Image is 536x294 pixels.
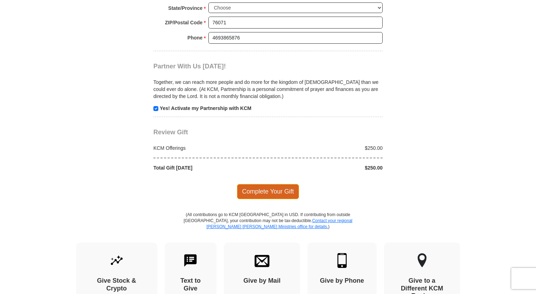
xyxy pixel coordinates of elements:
[109,253,124,268] img: give-by-stock.svg
[153,63,226,70] span: Partner With Us [DATE]!
[150,164,268,171] div: Total Gift [DATE]
[188,33,203,43] strong: Phone
[335,253,349,268] img: mobile.svg
[237,184,299,199] span: Complete Your Gift
[160,105,251,111] strong: Yes! Activate my Partnership with KCM
[150,145,268,152] div: KCM Offerings
[268,145,386,152] div: $250.00
[89,277,145,292] h4: Give Stock & Crypto
[236,277,288,285] h4: Give by Mail
[320,277,364,285] h4: Give by Phone
[255,253,269,268] img: envelope.svg
[153,79,383,100] p: Together, we can reach more people and do more for the kingdom of [DEMOGRAPHIC_DATA] than we coul...
[177,277,205,292] h4: Text to Give
[206,218,352,229] a: Contact your regional [PERSON_NAME] [PERSON_NAME] Ministries office for details.
[165,18,203,27] strong: ZIP/Postal Code
[268,164,386,171] div: $250.00
[183,212,353,243] p: (All contributions go to KCM [GEOGRAPHIC_DATA] in USD. If contributing from outside [GEOGRAPHIC_D...
[153,129,188,136] span: Review Gift
[417,253,427,268] img: other-region
[168,3,202,13] strong: State/Province
[183,253,198,268] img: text-to-give.svg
